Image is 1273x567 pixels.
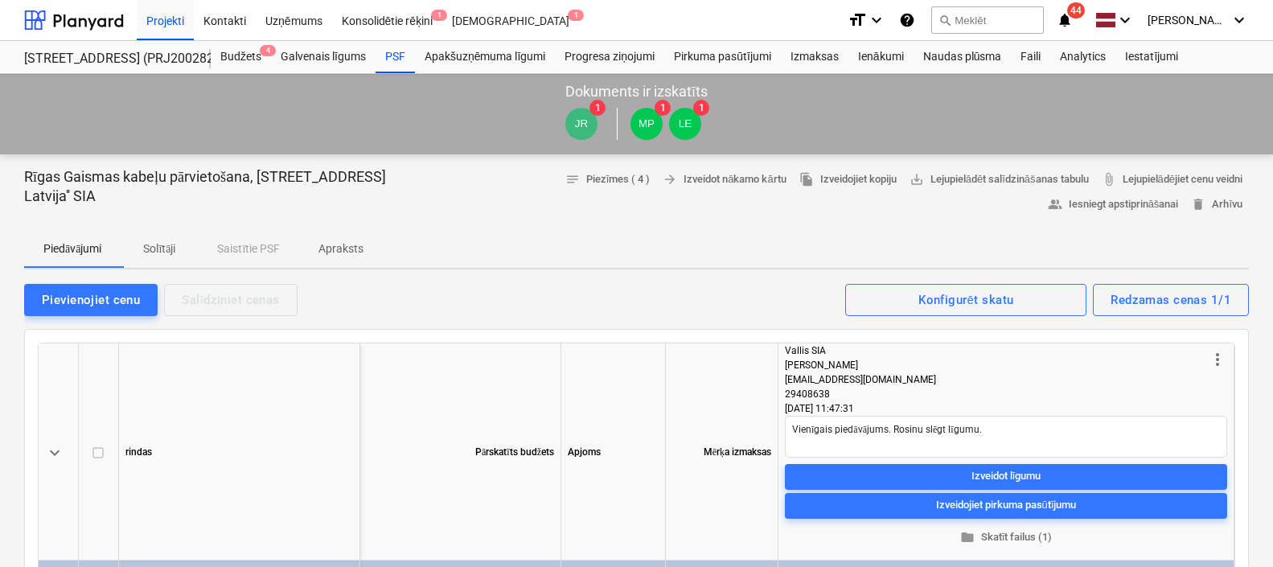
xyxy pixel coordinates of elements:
div: rindas [119,343,360,561]
a: Analytics [1050,41,1115,73]
span: [EMAIL_ADDRESS][DOMAIN_NAME] [785,374,936,385]
a: Budžets4 [211,41,271,73]
span: notes [565,172,580,187]
a: Galvenais līgums [271,41,376,73]
span: Izveidojiet kopiju [799,171,897,189]
a: Progresa ziņojumi [555,41,664,73]
p: Rīgas Gaismas kabeļu pārvietošana, [STREET_ADDRESS] Latvija'' SIA [24,167,425,206]
a: Iestatījumi [1115,41,1188,73]
a: Izmaksas [781,41,848,73]
span: MP [639,117,655,129]
div: Izveidojiet pirkuma pasūtījumu [936,497,1077,516]
div: Jānis Ruskuls [565,108,597,140]
a: Lejupielādējiet cenu veidni [1095,167,1249,192]
div: Lāsma Erharde [669,108,701,140]
span: save_alt [910,172,924,187]
span: delete [1191,197,1205,212]
span: JR [575,117,588,129]
div: [STREET_ADDRESS] (PRJ2002826) 2601978 [24,51,191,68]
span: Piezīmes ( 4 ) [565,171,651,189]
div: Mārtiņš Pogulis [630,108,663,140]
div: Redzamas cenas 1/1 [1111,290,1231,310]
button: Pievienojiet cenu [24,284,158,316]
span: people_alt [1048,197,1062,212]
button: Redzamas cenas 1/1 [1093,284,1249,316]
span: Iesniegt apstiprināšanai [1048,195,1179,214]
span: 1 [693,100,709,116]
button: Izveidot līgumu [785,464,1227,490]
span: Lejupielādēt salīdzināšanas tabulu [910,171,1089,189]
a: Ienākumi [848,41,914,73]
div: [DATE] 11:47:31 [785,401,1227,416]
button: Skatīt failus (1) [785,525,1227,550]
p: Piedāvājumi [43,240,101,257]
a: Apakšuzņēmuma līgumi [415,41,555,73]
span: keyboard_arrow_down [45,443,64,462]
button: Iesniegt apstiprināšanai [1041,192,1185,217]
span: 1 [431,10,447,21]
div: Konfigurēt skatu [918,290,1013,310]
div: Vallis SIA [785,343,1208,358]
div: Budžets [211,41,271,73]
div: [PERSON_NAME] [785,358,1208,372]
span: Skatīt failus (1) [791,528,1221,547]
span: folder [960,530,975,544]
button: Izveidojiet pirkuma pasūtījumu [785,493,1227,519]
span: 1 [568,10,584,21]
button: Izveidojiet kopiju [793,167,903,192]
span: 1 [655,100,671,116]
a: Faili [1011,41,1050,73]
p: Apraksts [318,240,363,257]
button: Konfigurēt skatu [845,284,1086,316]
div: Mērķa izmaksas [666,343,778,561]
span: file_copy [799,172,814,187]
a: Pirkuma pasūtījumi [664,41,781,73]
span: Izveidot nākamo kārtu [663,171,786,189]
span: Arhīvu [1191,195,1242,214]
div: 29408638 [785,387,1208,401]
span: attach_file [1102,172,1116,187]
button: Izveidot nākamo kārtu [656,167,792,192]
button: Arhīvu [1185,192,1249,217]
a: Lejupielādēt salīdzināšanas tabulu [903,167,1095,192]
div: Izveidot līgumu [971,468,1041,487]
div: Pievienojiet cenu [42,290,140,310]
span: 4 [260,45,276,56]
span: more_vert [1208,350,1227,369]
span: LE [679,117,692,129]
a: Naudas plūsma [914,41,1012,73]
div: Pārskatīts budžets [360,343,561,561]
a: PSF [376,41,415,73]
button: Piezīmes ( 4 ) [559,167,657,192]
span: arrow_forward [663,172,677,187]
textarea: Vienīgais piedāvājums. Rosinu slēgt līgumu. [785,416,1227,458]
p: Dokuments ir izskatīts [565,82,708,101]
span: Lejupielādējiet cenu veidni [1102,171,1242,189]
p: Solītāji [140,240,179,257]
div: Apjoms [561,343,666,561]
span: 1 [589,100,606,116]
